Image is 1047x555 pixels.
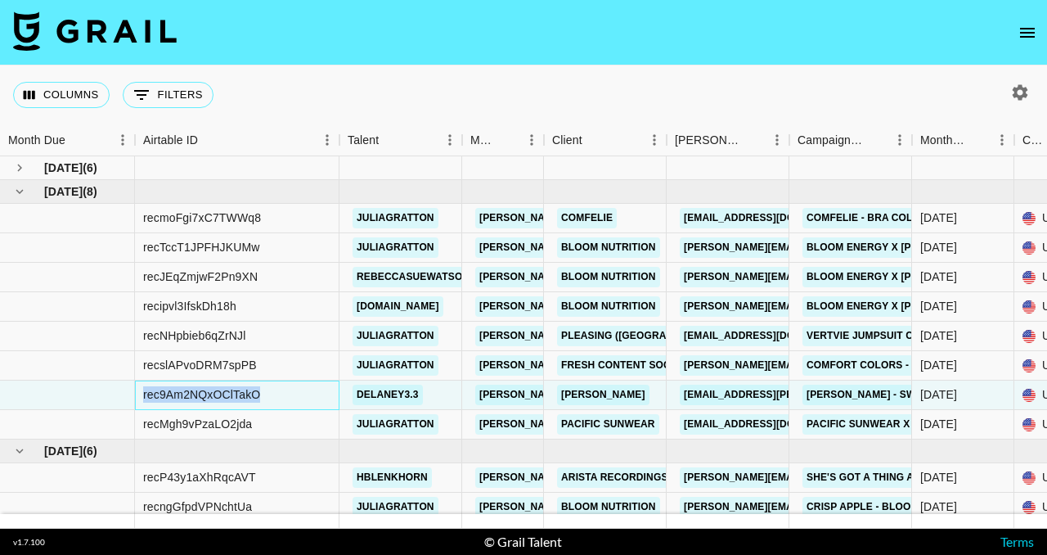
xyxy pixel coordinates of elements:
span: [DATE] [44,443,83,459]
div: Booker [667,124,789,156]
button: Sort [198,129,221,151]
div: rec9Am2NQxOClTakO [143,386,260,403]
button: Menu [110,128,135,152]
div: recipvl3IfskDh18h [143,298,236,314]
div: recP43y1aXhRqcAVT [143,469,256,485]
a: [PERSON_NAME][EMAIL_ADDRESS][DOMAIN_NAME] [680,467,946,488]
a: [PERSON_NAME][EMAIL_ADDRESS][PERSON_NAME][DOMAIN_NAME] [475,467,826,488]
div: Client [544,124,667,156]
a: Crisp Apple - Bloom X @juliagratton [802,497,1022,517]
div: Manager [470,124,497,156]
a: rebeccasuewatson [353,267,474,287]
div: recTccT1JPFHJKUMw [143,239,260,255]
div: Month Due [8,124,65,156]
a: Bloom Energy X [PERSON_NAME] [802,267,989,287]
button: Sort [582,129,605,151]
div: Manager [462,124,544,156]
a: [PERSON_NAME][EMAIL_ADDRESS][DOMAIN_NAME] [680,355,946,376]
div: Campaign (Type) [789,124,912,156]
div: Jul '25 [920,416,957,432]
a: juliagratton [353,237,438,258]
div: Airtable ID [143,124,198,156]
div: Aug '25 [920,469,957,485]
a: [PERSON_NAME][EMAIL_ADDRESS][PERSON_NAME][DOMAIN_NAME] [475,267,826,287]
a: Bloom Energy X [PERSON_NAME] (2 Videos) [802,296,1045,317]
a: juliagratton [353,497,438,517]
button: Menu [519,128,544,152]
a: Bloom Nutrition [557,237,660,258]
div: Airtable ID [135,124,339,156]
a: [PERSON_NAME][EMAIL_ADDRESS][DOMAIN_NAME] [680,497,946,517]
a: Arista Recordings [557,467,672,488]
a: Pleasing ([GEOGRAPHIC_DATA]) International Trade Co., Limited [557,326,920,346]
div: [PERSON_NAME] [675,124,742,156]
button: Show filters [123,82,213,108]
div: Jul '25 [920,239,957,255]
div: © Grail Talent [484,534,562,550]
a: Comfort Colors - Prime Day [802,355,970,376]
div: Jul '25 [920,357,957,373]
div: recJEqZmjwF2Pn9XN [143,268,258,285]
div: recmoFgi7xC7TWWq8 [143,210,261,226]
button: Sort [742,129,765,151]
div: Talent [339,124,462,156]
a: Comfelie - Bra Collaboration [802,208,982,228]
a: delaney3.3 [353,385,423,405]
a: Terms [1000,534,1034,549]
button: see children [8,156,31,179]
span: [DATE] [44,160,83,176]
div: Month Due [912,124,1014,156]
button: hide children [8,180,31,203]
a: [DOMAIN_NAME] [353,296,443,317]
a: Bloom Nutrition [557,296,660,317]
a: Pacific Sunwear [557,414,659,435]
button: Sort [865,129,887,151]
a: [PERSON_NAME][EMAIL_ADDRESS][PERSON_NAME][DOMAIN_NAME] [475,355,826,376]
a: Pacific Sunwear x [PERSON_NAME] [802,414,1000,435]
button: Menu [315,128,339,152]
a: [PERSON_NAME][EMAIL_ADDRESS][PERSON_NAME][DOMAIN_NAME] [475,208,826,228]
a: hblenkhorn [353,467,432,488]
div: Aug '25 [920,499,957,515]
a: [PERSON_NAME][EMAIL_ADDRESS][PERSON_NAME][DOMAIN_NAME] [475,497,826,517]
span: ( 8 ) [83,183,97,200]
span: [DATE] [44,183,83,200]
div: Jul '25 [920,298,957,314]
button: Sort [65,129,88,151]
a: juliagratton [353,355,438,376]
a: juliagratton [353,326,438,346]
div: Client [552,124,582,156]
div: Campaign (Type) [798,124,865,156]
a: [EMAIL_ADDRESS][PERSON_NAME][DOMAIN_NAME] [680,385,946,405]
a: Bloom Nutrition [557,497,660,517]
span: ( 6 ) [83,443,97,459]
button: Sort [967,129,990,151]
a: [PERSON_NAME] - Sweetina Store Collab [802,385,1038,405]
button: Sort [379,129,402,151]
div: recMgh9vPzaLO2jda [143,416,252,432]
button: hide children [8,440,31,463]
div: recNHpbieb6qZrNJl [143,327,245,344]
a: [PERSON_NAME] [557,385,649,405]
a: [PERSON_NAME][EMAIL_ADDRESS][PERSON_NAME][DOMAIN_NAME] [475,385,826,405]
div: recngGfpdVPNchtUa [143,499,252,515]
div: v 1.7.100 [13,537,45,548]
a: Fresh Content Society [557,355,697,376]
a: [PERSON_NAME][EMAIL_ADDRESS][DOMAIN_NAME] [680,267,946,287]
a: Bloom Nutrition [557,267,660,287]
div: Jul '25 [920,327,957,344]
div: recslAPvoDRM7spPB [143,357,257,373]
div: Month Due [920,124,967,156]
button: open drawer [1011,16,1044,49]
a: [EMAIL_ADDRESS][DOMAIN_NAME] [680,414,863,435]
a: juliagratton [353,208,438,228]
a: Comfelie [557,208,617,228]
button: Sort [497,129,519,151]
a: [PERSON_NAME][EMAIL_ADDRESS][PERSON_NAME][DOMAIN_NAME] [475,414,826,435]
button: Select columns [13,82,110,108]
a: juliagratton [353,414,438,435]
a: [PERSON_NAME][EMAIL_ADDRESS][PERSON_NAME][DOMAIN_NAME] [475,326,826,346]
button: Menu [642,128,667,152]
button: Menu [438,128,462,152]
button: Menu [765,128,789,152]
